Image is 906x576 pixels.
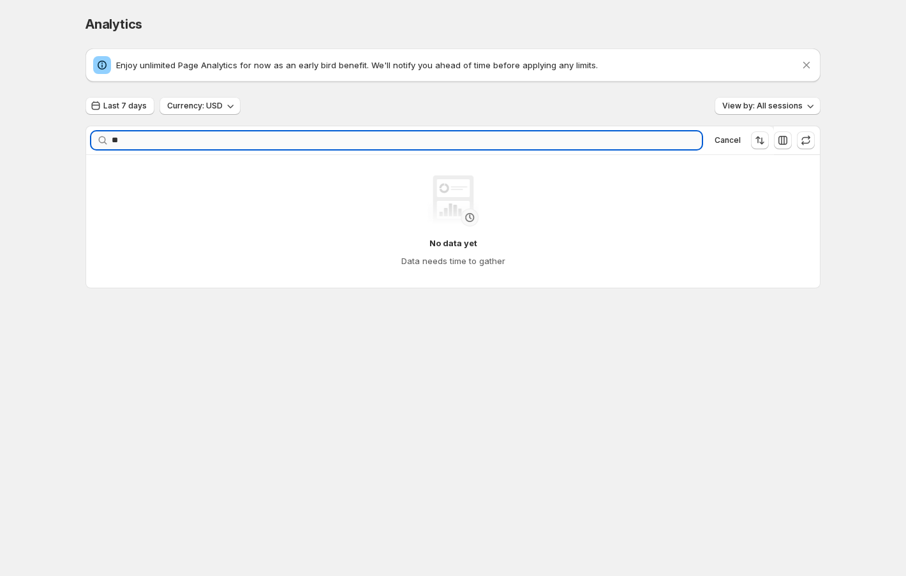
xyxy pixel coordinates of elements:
[103,101,147,111] span: Last 7 days
[715,97,821,115] button: View by: All sessions
[401,255,505,267] h4: Data needs time to gather
[116,59,800,71] p: Enjoy unlimited Page Analytics for now as an early bird benefit. We'll notify you ahead of time b...
[722,101,803,111] span: View by: All sessions
[160,97,241,115] button: Currency: USD
[167,101,223,111] span: Currency: USD
[85,97,154,115] button: Last 7 days
[715,135,741,145] span: Cancel
[751,131,769,149] button: Sort the results
[798,56,815,74] button: Dismiss notification
[85,17,142,32] span: Analytics
[427,175,479,226] img: No data yet
[709,133,746,148] button: Cancel
[429,237,477,249] h4: No data yet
